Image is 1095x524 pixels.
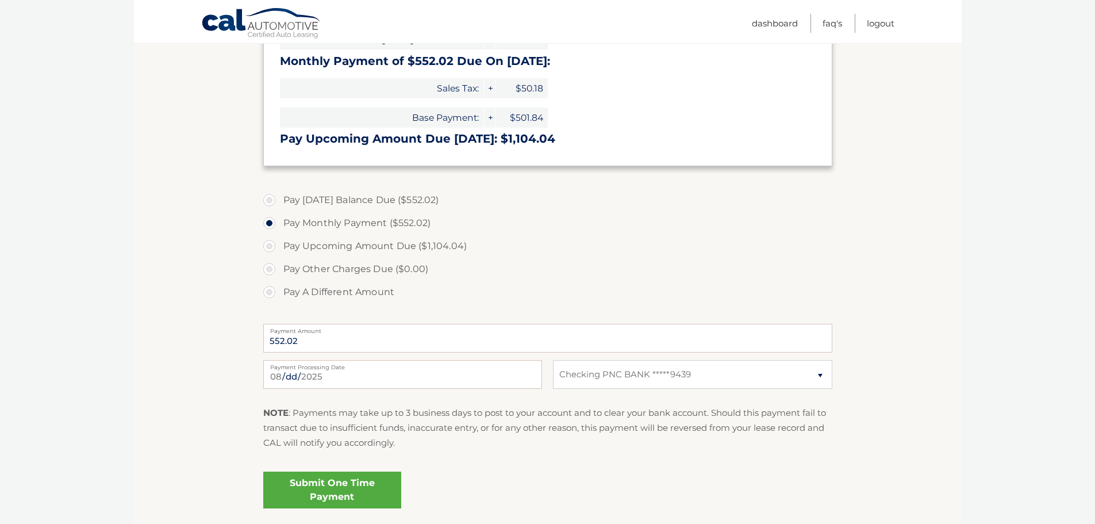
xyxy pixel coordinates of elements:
[280,54,816,68] h3: Monthly Payment of $552.02 Due On [DATE]:
[201,7,322,41] a: Cal Automotive
[263,360,542,389] input: Payment Date
[280,108,483,128] span: Base Payment:
[263,406,832,451] p: : Payments may take up to 3 business days to post to your account and to clear your bank account....
[263,235,832,258] label: Pay Upcoming Amount Due ($1,104.04)
[263,212,832,235] label: Pay Monthly Payment ($552.02)
[752,14,798,33] a: Dashboard
[484,78,495,98] span: +
[496,108,548,128] span: $501.84
[280,132,816,146] h3: Pay Upcoming Amount Due [DATE]: $1,104.04
[263,189,832,212] label: Pay [DATE] Balance Due ($552.02)
[263,472,401,508] a: Submit One Time Payment
[263,407,289,418] strong: NOTE
[867,14,894,33] a: Logout
[823,14,842,33] a: FAQ's
[496,78,548,98] span: $50.18
[263,324,832,353] input: Payment Amount
[280,78,483,98] span: Sales Tax:
[484,108,495,128] span: +
[263,281,832,304] label: Pay A Different Amount
[263,258,832,281] label: Pay Other Charges Due ($0.00)
[263,324,832,333] label: Payment Amount
[263,360,542,369] label: Payment Processing Date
